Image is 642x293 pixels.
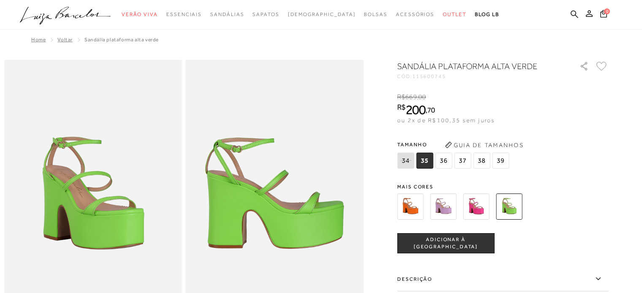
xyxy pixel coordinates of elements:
[443,7,466,22] a: categoryNavScreenReaderText
[406,102,425,117] span: 200
[252,7,279,22] a: categoryNavScreenReaderText
[122,11,158,17] span: Verão Viva
[492,153,509,169] span: 39
[57,37,73,43] a: Voltar
[463,194,489,220] img: Sandália plataforma alta rosa
[288,7,356,22] a: noSubCategoriesText
[364,11,387,17] span: Bolsas
[210,11,244,17] span: Sandálias
[417,93,426,101] i: ,
[396,7,434,22] a: categoryNavScreenReaderText
[425,106,435,114] i: ,
[397,74,566,79] div: CÓD:
[604,8,610,14] span: 0
[84,37,159,43] span: Sandália plataforma alta verde
[397,138,511,151] span: Tamanho
[364,7,387,22] a: categoryNavScreenReaderText
[397,267,608,291] label: Descrição
[398,236,494,251] span: ADICIONAR À [GEOGRAPHIC_DATA]
[397,153,414,169] span: 34
[397,60,555,72] h1: Sandália plataforma alta verde
[397,184,608,189] span: Mais cores
[397,233,494,253] button: ADICIONAR À [GEOGRAPHIC_DATA]
[166,11,202,17] span: Essenciais
[166,7,202,22] a: categoryNavScreenReaderText
[418,93,426,101] span: 00
[397,93,405,101] i: R$
[405,93,417,101] span: 669
[598,9,609,21] button: 0
[122,7,158,22] a: categoryNavScreenReaderText
[442,138,526,152] button: Guia de Tamanhos
[252,11,279,17] span: Sapatos
[443,11,466,17] span: Outlet
[31,37,46,43] a: Home
[430,194,456,220] img: Sandália plataforma alta lilás
[397,117,495,124] span: ou 2x de R$100,35 sem juros
[412,73,446,79] span: 115600745
[210,7,244,22] a: categoryNavScreenReaderText
[454,153,471,169] span: 37
[475,7,499,22] a: BLOG LB
[427,105,435,114] span: 70
[473,153,490,169] span: 38
[396,11,434,17] span: Acessórios
[416,153,433,169] span: 35
[435,153,452,169] span: 36
[288,11,356,17] span: [DEMOGRAPHIC_DATA]
[397,194,423,220] img: Sandália plataforma alta laranja
[496,194,522,220] img: Sandália plataforma alta verde
[475,11,499,17] span: BLOG LB
[397,103,406,111] i: R$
